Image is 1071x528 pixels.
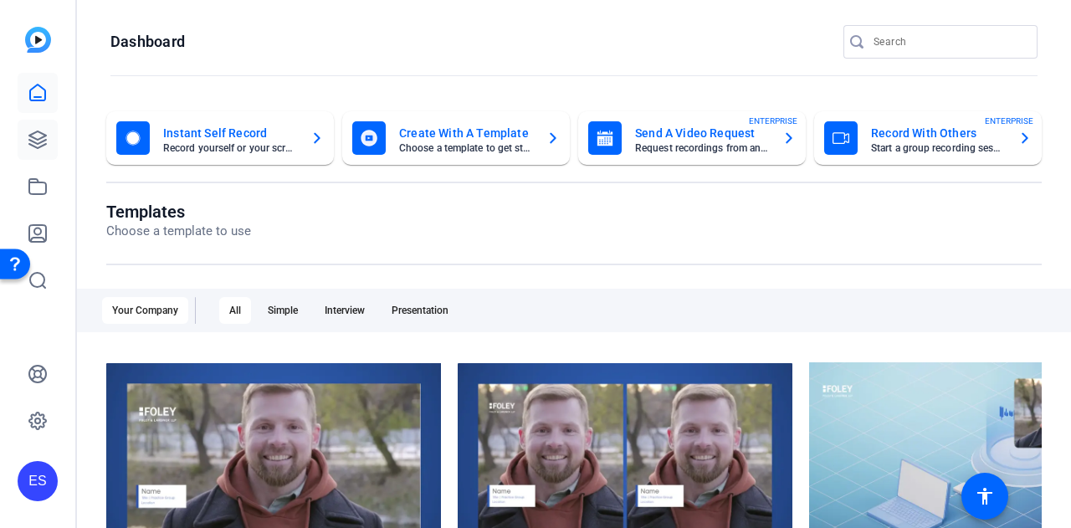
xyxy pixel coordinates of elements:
[871,143,1005,153] mat-card-subtitle: Start a group recording session
[874,32,1024,52] input: Search
[871,123,1005,143] mat-card-title: Record With Others
[399,123,533,143] mat-card-title: Create With A Template
[749,115,797,127] span: ENTERPRISE
[382,297,459,324] div: Presentation
[163,143,297,153] mat-card-subtitle: Record yourself or your screen
[25,27,51,53] img: blue-gradient.svg
[110,32,185,52] h1: Dashboard
[578,111,806,165] button: Send A Video RequestRequest recordings from anyone, anywhereENTERPRISE
[635,123,769,143] mat-card-title: Send A Video Request
[975,486,995,506] mat-icon: accessibility
[18,461,58,501] div: ES
[399,143,533,153] mat-card-subtitle: Choose a template to get started
[635,143,769,153] mat-card-subtitle: Request recordings from anyone, anywhere
[102,297,188,324] div: Your Company
[315,297,375,324] div: Interview
[258,297,308,324] div: Simple
[106,111,334,165] button: Instant Self RecordRecord yourself or your screen
[814,111,1042,165] button: Record With OthersStart a group recording sessionENTERPRISE
[163,123,297,143] mat-card-title: Instant Self Record
[219,297,251,324] div: All
[985,115,1033,127] span: ENTERPRISE
[342,111,570,165] button: Create With A TemplateChoose a template to get started
[106,222,251,241] p: Choose a template to use
[106,202,251,222] h1: Templates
